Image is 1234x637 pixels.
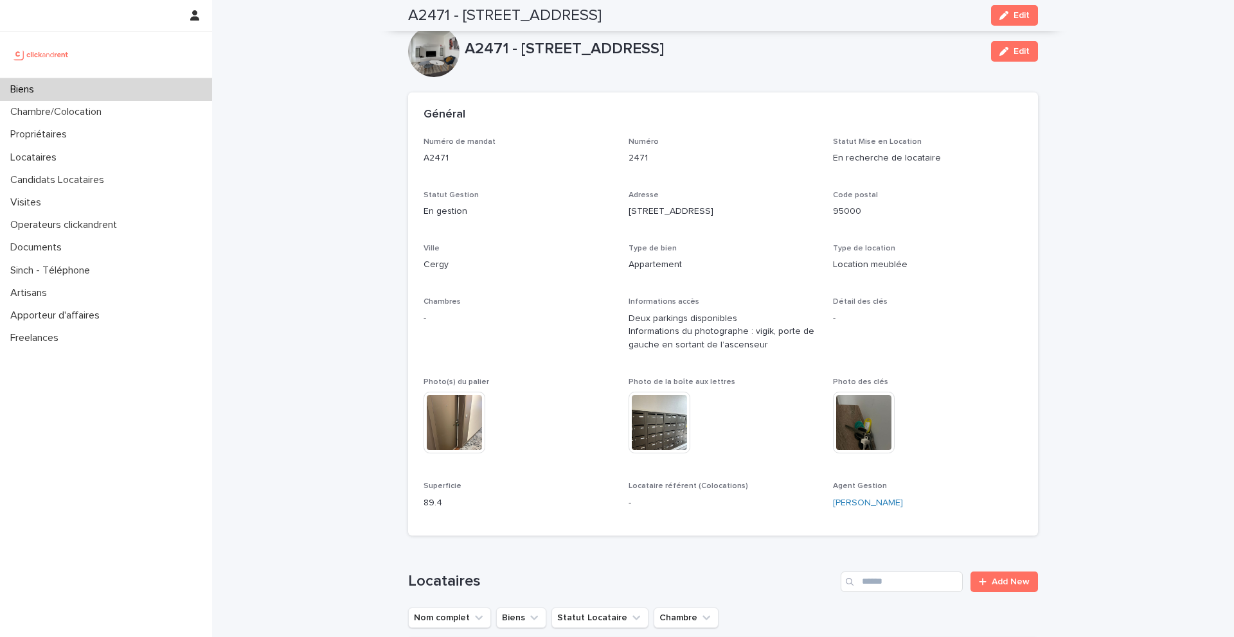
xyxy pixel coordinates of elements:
[629,205,818,218] p: [STREET_ADDRESS]
[5,219,127,231] p: Operateurs clickandrent
[424,258,613,272] p: Cergy
[629,152,818,165] p: 2471
[1014,47,1030,56] span: Edit
[991,41,1038,62] button: Edit
[5,106,112,118] p: Chambre/Colocation
[629,298,699,306] span: Informations accès
[629,245,677,252] span: Type de bien
[833,191,878,199] span: Code postal
[5,287,57,299] p: Artisans
[629,496,818,510] p: -
[992,577,1030,586] span: Add New
[5,310,110,322] p: Apporteur d'affaires
[424,108,465,122] h2: Général
[629,138,659,146] span: Numéro
[833,138,922,146] span: Statut Mise en Location
[833,152,1023,165] p: En recherche de locataire
[629,258,818,272] p: Appartement
[424,152,613,165] p: A2471
[970,572,1038,592] a: Add New
[424,191,479,199] span: Statut Gestion
[5,196,51,209] p: Visites
[424,205,613,218] p: En gestion
[5,152,67,164] p: Locataires
[5,241,72,254] p: Documents
[629,191,659,199] span: Adresse
[833,258,1023,272] p: Location meublée
[833,245,895,252] span: Type de location
[424,245,440,252] span: Ville
[833,496,903,510] a: [PERSON_NAME]
[551,607,648,628] button: Statut Locataire
[833,298,888,306] span: Détail des clés
[841,572,963,592] input: Search
[424,312,613,326] p: -
[10,42,73,67] img: UCB0brd3T0yccxBKYDjQ
[424,378,489,386] span: Photo(s) du palier
[629,312,818,352] p: Deux parkings disponibles Informations du photographe : vigik, porte de gauche en sortant de l’as...
[654,607,719,628] button: Chambre
[408,572,836,591] h1: Locataires
[629,378,735,386] span: Photo de la boîte aux lettres
[424,482,461,490] span: Superficie
[496,607,546,628] button: Biens
[5,128,77,141] p: Propriétaires
[424,138,496,146] span: Numéro de mandat
[629,482,748,490] span: Locataire référent (Colocations)
[833,378,888,386] span: Photo des clés
[465,40,981,58] p: A2471 - [STREET_ADDRESS]
[833,312,1023,326] p: -
[833,205,1023,218] p: 95000
[408,6,602,25] h2: A2471 - [STREET_ADDRESS]
[5,332,69,344] p: Freelances
[5,265,100,277] p: Sinch - Téléphone
[5,174,114,186] p: Candidats Locataires
[1014,11,1030,20] span: Edit
[424,298,461,306] span: Chambres
[5,83,44,96] p: Biens
[991,5,1038,26] button: Edit
[424,496,613,510] p: 89.4
[833,482,887,490] span: Agent Gestion
[408,607,491,628] button: Nom complet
